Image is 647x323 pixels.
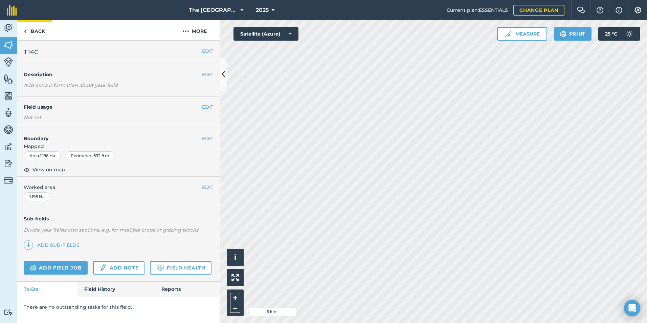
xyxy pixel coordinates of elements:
img: svg+xml;base64,PD94bWwgdmVyc2lvbj0iMS4wIiBlbmNvZGluZz0idXRmLTgiPz4KPCEtLSBHZW5lcmF0b3I6IEFkb2JlIE... [4,23,13,33]
span: Mapped [17,143,220,150]
button: Measure [497,27,547,41]
button: Print [554,27,592,41]
img: Two speech bubbles overlapping with the left bubble in the forefront [577,7,585,14]
img: Four arrows, one pointing top left, one top right, one bottom right and the last bottom left [231,274,239,281]
img: svg+xml;base64,PD94bWwgdmVyc2lvbj0iMS4wIiBlbmNvZGluZz0idXRmLTgiPz4KPCEtLSBHZW5lcmF0b3I6IEFkb2JlIE... [4,142,13,152]
button: EDIT [202,184,213,191]
h4: Field usage [24,103,202,111]
button: EDIT [202,135,213,142]
img: svg+xml;base64,PD94bWwgdmVyc2lvbj0iMS4wIiBlbmNvZGluZz0idXRmLTgiPz4KPCEtLSBHZW5lcmF0b3I6IEFkb2JlIE... [30,264,36,272]
span: 2025 [256,6,269,14]
button: More [169,20,220,40]
img: svg+xml;base64,PHN2ZyB4bWxucz0iaHR0cDovL3d3dy53My5vcmcvMjAwMC9zdmciIHdpZHRoPSIyMCIgaGVpZ2h0PSIyNC... [182,27,189,35]
button: i [227,249,244,266]
p: There are no outstanding tasks for this field. [24,303,213,311]
img: svg+xml;base64,PD94bWwgdmVyc2lvbj0iMS4wIiBlbmNvZGluZz0idXRmLTgiPz4KPCEtLSBHZW5lcmF0b3I6IEFkb2JlIE... [4,158,13,169]
a: Field Health [150,261,211,275]
h4: Boundary [17,128,202,142]
div: Not set [24,114,213,121]
button: View on map [24,166,65,174]
em: Add extra information about your field [24,82,118,88]
img: svg+xml;base64,PHN2ZyB4bWxucz0iaHR0cDovL3d3dy53My5vcmcvMjAwMC9zdmciIHdpZHRoPSI1NiIgaGVpZ2h0PSI2MC... [4,91,13,101]
a: Change plan [513,5,564,16]
img: svg+xml;base64,PD94bWwgdmVyc2lvbj0iMS4wIiBlbmNvZGluZz0idXRmLTgiPz4KPCEtLSBHZW5lcmF0b3I6IEFkb2JlIE... [623,27,636,41]
a: Back [17,20,52,40]
h4: Sub-fields [17,215,220,222]
img: A cog icon [634,7,642,14]
div: 1.196 Ha [24,192,50,201]
span: T14C [24,47,39,57]
h4: Description [24,71,213,78]
img: svg+xml;base64,PHN2ZyB4bWxucz0iaHR0cDovL3d3dy53My5vcmcvMjAwMC9zdmciIHdpZHRoPSI5IiBoZWlnaHQ9IjI0Ii... [24,27,27,35]
button: Satellite (Azure) [233,27,298,41]
button: 25 °C [598,27,640,41]
img: svg+xml;base64,PD94bWwgdmVyc2lvbj0iMS4wIiBlbmNvZGluZz0idXRmLTgiPz4KPCEtLSBHZW5lcmF0b3I6IEFkb2JlIE... [4,57,13,67]
a: Reports [155,282,220,297]
span: i [234,253,236,261]
img: svg+xml;base64,PHN2ZyB4bWxucz0iaHR0cDovL3d3dy53My5vcmcvMjAwMC9zdmciIHdpZHRoPSIxNCIgaGVpZ2h0PSIyNC... [26,241,31,249]
a: Add sub-fields [24,240,82,250]
img: Ruler icon [505,30,511,37]
img: svg+xml;base64,PHN2ZyB4bWxucz0iaHR0cDovL3d3dy53My5vcmcvMjAwMC9zdmciIHdpZHRoPSIxNyIgaGVpZ2h0PSIxNy... [616,6,622,14]
span: Worked area [24,184,213,191]
img: svg+xml;base64,PD94bWwgdmVyc2lvbj0iMS4wIiBlbmNvZGluZz0idXRmLTgiPz4KPCEtLSBHZW5lcmF0b3I6IEFkb2JlIE... [4,176,13,185]
span: 25 ° C [605,27,617,41]
div: Perimeter : 632.9 m [65,151,115,160]
em: Divide your fields into sections, e.g. for multiple crops or grazing blocks [24,227,198,233]
button: EDIT [202,103,213,111]
img: svg+xml;base64,PD94bWwgdmVyc2lvbj0iMS4wIiBlbmNvZGluZz0idXRmLTgiPz4KPCEtLSBHZW5lcmF0b3I6IEFkb2JlIE... [4,108,13,118]
a: To-Do [17,282,77,297]
div: Area : 1.196 Ha [24,151,61,160]
img: svg+xml;base64,PD94bWwgdmVyc2lvbj0iMS4wIiBlbmNvZGluZz0idXRmLTgiPz4KPCEtLSBHZW5lcmF0b3I6IEFkb2JlIE... [4,125,13,135]
a: Field History [77,282,154,297]
a: Add note [93,261,144,275]
button: EDIT [202,47,213,55]
span: The [GEOGRAPHIC_DATA] [189,6,238,14]
img: svg+xml;base64,PD94bWwgdmVyc2lvbj0iMS4wIiBlbmNvZGluZz0idXRmLTgiPz4KPCEtLSBHZW5lcmF0b3I6IEFkb2JlIE... [4,309,13,316]
img: svg+xml;base64,PHN2ZyB4bWxucz0iaHR0cDovL3d3dy53My5vcmcvMjAwMC9zdmciIHdpZHRoPSI1NiIgaGVpZ2h0PSI2MC... [4,40,13,50]
img: svg+xml;base64,PHN2ZyB4bWxucz0iaHR0cDovL3d3dy53My5vcmcvMjAwMC9zdmciIHdpZHRoPSI1NiIgaGVpZ2h0PSI2MC... [4,74,13,84]
a: Add field job [24,261,88,275]
button: – [230,303,240,313]
img: svg+xml;base64,PHN2ZyB4bWxucz0iaHR0cDovL3d3dy53My5vcmcvMjAwMC9zdmciIHdpZHRoPSIxOCIgaGVpZ2h0PSIyNC... [24,166,30,174]
span: Current plan : ESSENTIALS [447,6,508,14]
button: + [230,293,240,303]
img: svg+xml;base64,PHN2ZyB4bWxucz0iaHR0cDovL3d3dy53My5vcmcvMjAwMC9zdmciIHdpZHRoPSIxOSIgaGVpZ2h0PSIyNC... [560,30,566,38]
img: svg+xml;base64,PD94bWwgdmVyc2lvbj0iMS4wIiBlbmNvZGluZz0idXRmLTgiPz4KPCEtLSBHZW5lcmF0b3I6IEFkb2JlIE... [99,264,107,272]
img: A question mark icon [596,7,604,14]
span: View on map [32,166,65,173]
button: EDIT [202,71,213,78]
div: Open Intercom Messenger [624,300,640,316]
img: fieldmargin Logo [7,5,17,16]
